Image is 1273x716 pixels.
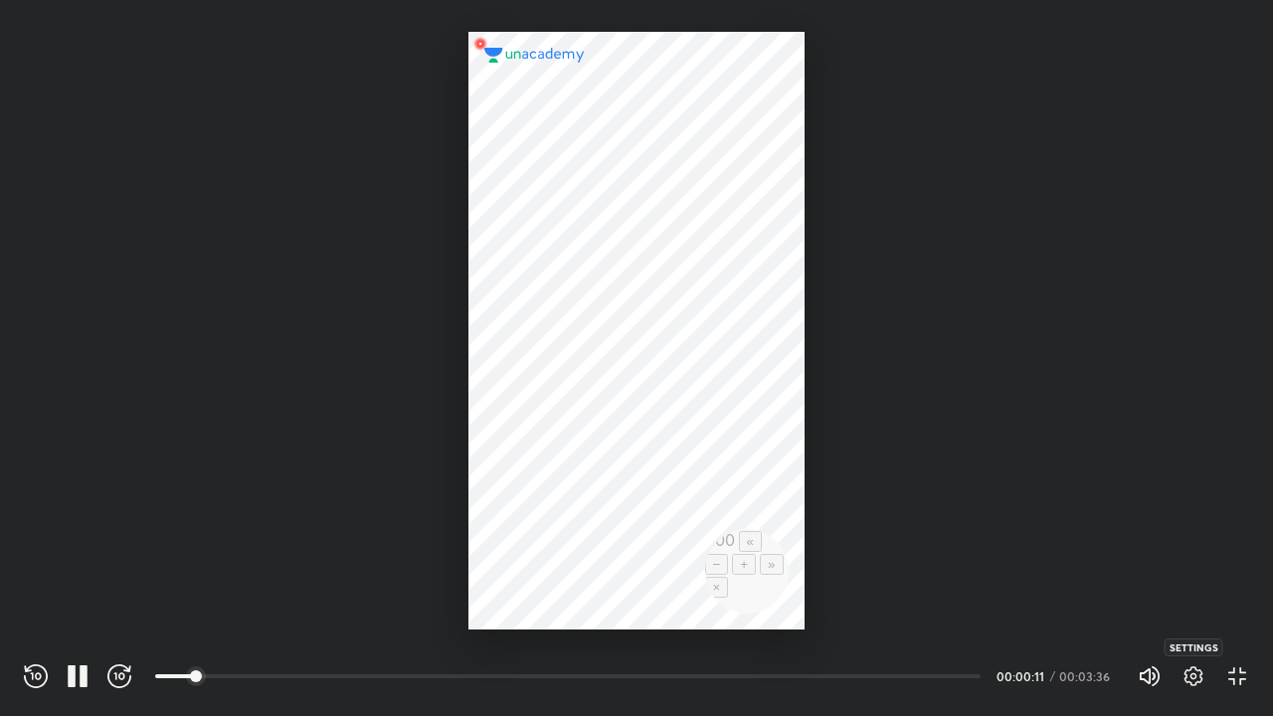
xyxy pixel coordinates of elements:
[468,32,492,56] img: wMgqJGBwKWe8AAAAABJRU5ErkJggg==
[484,48,585,63] img: logo.2a7e12a2.svg
[1165,638,1223,656] div: Settings
[1059,670,1114,682] div: 00:03:36
[1050,670,1055,682] div: /
[997,670,1046,682] div: 00:00:11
